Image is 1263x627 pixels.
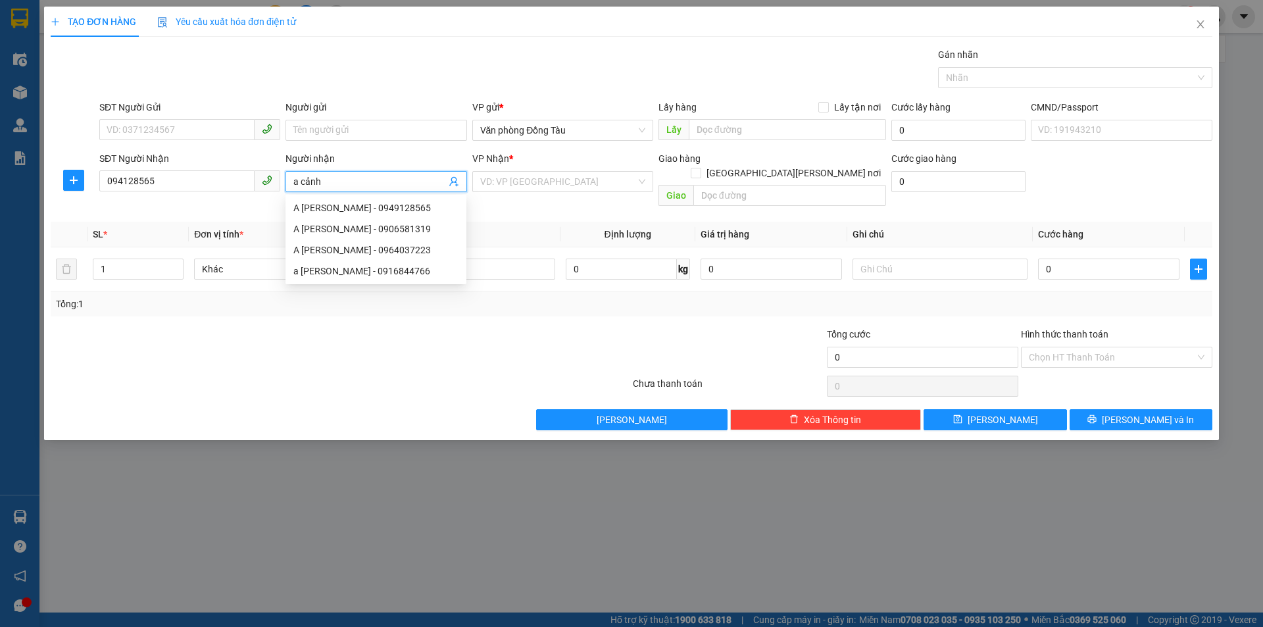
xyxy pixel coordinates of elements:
label: Cước giao hàng [891,153,956,164]
label: Cước lấy hàng [891,102,951,113]
span: Tổng cước [827,329,870,339]
button: delete [56,259,77,280]
span: Giao [658,185,693,206]
label: Gán nhãn [938,49,978,60]
div: a cảnh - 0916844766 [285,261,466,282]
span: Đơn vị tính [194,229,243,239]
th: Ghi chú [847,222,1033,247]
span: phone [262,175,272,186]
button: Close [1182,7,1219,43]
input: Dọc đường [689,119,886,140]
span: [PERSON_NAME] [968,413,1038,427]
span: Yêu cầu xuất hóa đơn điện tử [157,16,296,27]
span: plus [51,17,60,26]
div: Người nhận [285,151,466,166]
span: printer [1087,414,1097,425]
img: icon [157,17,168,28]
span: user-add [449,176,459,187]
span: [GEOGRAPHIC_DATA][PERSON_NAME] nơi [701,166,886,180]
span: Định lượng [605,229,651,239]
div: A CẢNH - 0964037223 [285,239,466,261]
div: SĐT Người Nhận [99,151,280,166]
div: SĐT Người Gửi [99,100,280,114]
input: 0 [701,259,842,280]
div: Chưa thanh toán [631,376,826,399]
button: [PERSON_NAME] [536,409,728,430]
span: save [953,414,962,425]
span: plus [1191,264,1206,274]
span: Giao hàng [658,153,701,164]
div: CMND/Passport [1031,100,1212,114]
span: [PERSON_NAME] [597,413,667,427]
input: Ghi Chú [853,259,1028,280]
span: phone [262,124,272,134]
button: plus [63,170,84,191]
div: VP gửi [472,100,653,114]
input: VD: Bàn, Ghế [380,259,555,280]
div: A CẢNH - 0906581319 [285,218,466,239]
button: printer[PERSON_NAME] và In [1070,409,1212,430]
button: save[PERSON_NAME] [924,409,1066,430]
span: Lấy hàng [658,102,697,113]
input: Cước giao hàng [891,171,1026,192]
input: Dọc đường [693,185,886,206]
span: Văn phòng Đồng Tàu [480,120,645,140]
span: TẠO ĐƠN HÀNG [51,16,136,27]
button: deleteXóa Thông tin [730,409,922,430]
span: [PERSON_NAME] và In [1102,413,1194,427]
span: Khác [202,259,361,279]
span: kg [677,259,690,280]
span: Xóa Thông tin [804,413,861,427]
span: plus [64,175,84,186]
div: a [PERSON_NAME] - 0916844766 [293,264,458,278]
span: Cước hàng [1038,229,1083,239]
span: SL [93,229,103,239]
span: Lấy [658,119,689,140]
span: delete [789,414,799,425]
span: VP Nhận [472,153,509,164]
div: A CẢNH - 0949128565 [285,197,466,218]
label: Hình thức thanh toán [1021,329,1108,339]
div: A [PERSON_NAME] - 0906581319 [293,222,458,236]
span: Lấy tận nơi [829,100,886,114]
div: Tổng: 1 [56,297,487,311]
input: Cước lấy hàng [891,120,1026,141]
div: Người gửi [285,100,466,114]
button: plus [1190,259,1207,280]
div: A [PERSON_NAME] - 0964037223 [293,243,458,257]
span: close [1195,19,1206,30]
span: Giá trị hàng [701,229,749,239]
div: A [PERSON_NAME] - 0949128565 [293,201,458,215]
